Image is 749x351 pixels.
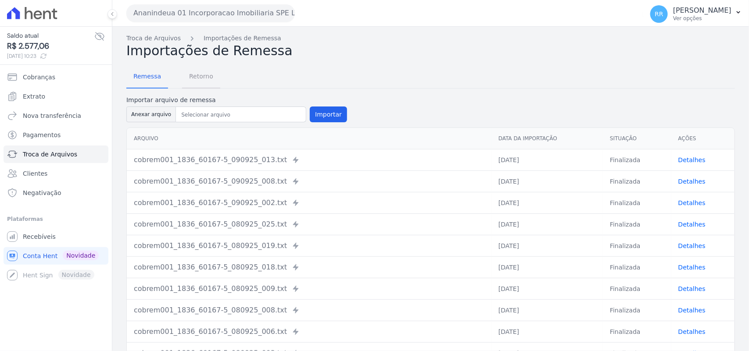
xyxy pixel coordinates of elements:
button: RR [PERSON_NAME] Ver opções [643,2,749,26]
a: Detalhes [678,178,706,185]
span: Pagamentos [23,131,61,139]
a: Retorno [182,66,220,89]
span: RR [655,11,663,17]
div: cobrem001_1836_60167-5_090925_013.txt [134,155,484,165]
span: Retorno [184,67,219,85]
h2: Importações de Remessa [126,43,735,59]
td: [DATE] [491,149,603,170]
button: Anexar arquivo [126,106,176,122]
a: Troca de Arquivos [4,145,108,163]
th: Ações [671,128,735,149]
span: Negativação [23,188,61,197]
span: Conta Hent [23,252,57,260]
td: Finalizada [603,256,671,278]
a: Remessa [126,66,168,89]
div: cobrem001_1836_60167-5_090925_008.txt [134,176,484,187]
th: Arquivo [127,128,491,149]
td: [DATE] [491,278,603,299]
a: Detalhes [678,199,706,206]
div: cobrem001_1836_60167-5_080925_025.txt [134,219,484,230]
span: Clientes [23,169,47,178]
td: [DATE] [491,192,603,213]
td: [DATE] [491,235,603,256]
nav: Breadcrumb [126,34,735,43]
span: Remessa [128,67,166,85]
a: Troca de Arquivos [126,34,181,43]
a: Pagamentos [4,126,108,144]
div: cobrem001_1836_60167-5_080925_019.txt [134,241,484,251]
label: Importar arquivo de remessa [126,96,347,105]
a: Conta Hent Novidade [4,247,108,265]
td: Finalizada [603,213,671,235]
a: Recebíveis [4,228,108,245]
td: Finalizada [603,299,671,321]
span: [DATE] 10:23 [7,52,94,60]
p: Ver opções [673,15,731,22]
td: [DATE] [491,170,603,192]
div: cobrem001_1836_60167-5_090925_002.txt [134,198,484,208]
button: Importar [310,106,347,122]
a: Detalhes [678,156,706,163]
th: Data da Importação [491,128,603,149]
td: Finalizada [603,192,671,213]
td: Finalizada [603,321,671,342]
button: Ananindeua 01 Incorporacao Imobiliaria SPE LTDA [126,4,295,22]
div: cobrem001_1836_60167-5_080925_018.txt [134,262,484,273]
a: Importações de Remessa [204,34,281,43]
a: Detalhes [678,242,706,249]
td: [DATE] [491,321,603,342]
td: Finalizada [603,278,671,299]
a: Clientes [4,165,108,182]
a: Nova transferência [4,107,108,124]
td: [DATE] [491,256,603,278]
span: Novidade [63,251,99,260]
input: Selecionar arquivo [178,110,304,120]
td: [DATE] [491,299,603,321]
span: Nova transferência [23,111,81,120]
a: Extrato [4,88,108,105]
a: Detalhes [678,328,706,335]
a: Negativação [4,184,108,202]
div: Plataformas [7,214,105,224]
div: cobrem001_1836_60167-5_080925_008.txt [134,305,484,316]
a: Detalhes [678,264,706,271]
td: [DATE] [491,213,603,235]
td: Finalizada [603,149,671,170]
th: Situação [603,128,671,149]
span: R$ 2.577,06 [7,40,94,52]
div: cobrem001_1836_60167-5_080925_009.txt [134,284,484,294]
a: Detalhes [678,221,706,228]
span: Extrato [23,92,45,101]
p: [PERSON_NAME] [673,6,731,15]
td: Finalizada [603,170,671,192]
nav: Sidebar [7,68,105,284]
span: Troca de Arquivos [23,150,77,159]
a: Detalhes [678,285,706,292]
a: Cobranças [4,68,108,86]
span: Cobranças [23,73,55,82]
span: Saldo atual [7,31,94,40]
a: Detalhes [678,307,706,314]
div: cobrem001_1836_60167-5_080925_006.txt [134,326,484,337]
td: Finalizada [603,235,671,256]
span: Recebíveis [23,232,56,241]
